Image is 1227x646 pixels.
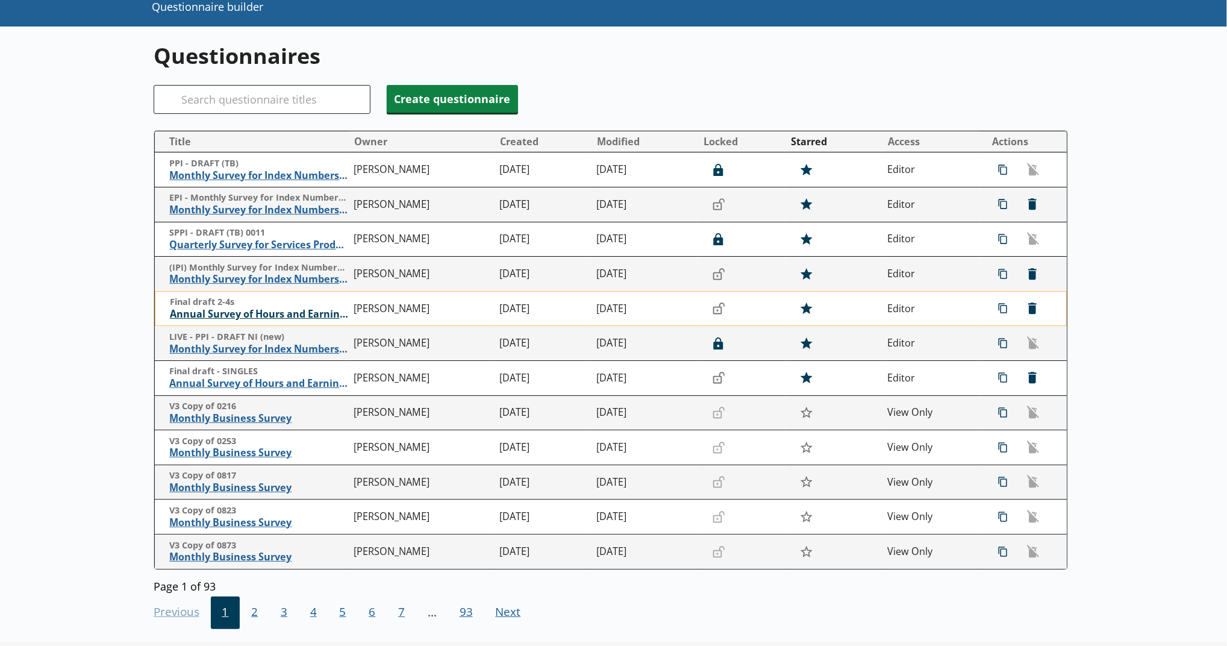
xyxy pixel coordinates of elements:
td: Editor [882,361,979,396]
span: Monthly Business Survey [169,481,348,494]
button: Star [794,158,820,181]
span: V3 Copy of 0823 [169,505,348,516]
td: [DATE] [495,535,592,569]
td: View Only [882,535,979,569]
button: Next [484,597,532,629]
button: Star [794,297,820,320]
td: [PERSON_NAME] [349,535,495,569]
td: [DATE] [592,326,698,361]
div: Page 1 of 93 [154,575,1069,593]
td: [PERSON_NAME] [349,222,495,257]
td: Editor [882,257,979,292]
td: [DATE] [592,361,698,396]
span: Quarterly Survey for Services Producer Price Indices [169,239,348,251]
span: (IPI) Monthly Survey for Index Numbers of Import Prices - Price Quotation Return [169,262,348,274]
td: [PERSON_NAME] [349,152,495,187]
button: 93 [448,597,484,629]
span: Final draft 2-4s [170,296,348,308]
span: Monthly Business Survey [169,551,348,563]
li: ... [416,597,448,629]
button: Access [883,132,979,151]
button: Lock [707,229,731,249]
span: Monthly Survey for Index Numbers of Producer Prices - Price Quotation Return [169,343,348,356]
button: Star [794,193,820,216]
td: [DATE] [592,152,698,187]
td: [DATE] [592,535,698,569]
span: Monthly Survey for Index Numbers of Producer Prices - Price Quotation Return [169,169,348,182]
td: [DATE] [592,187,698,222]
td: Editor [882,222,979,257]
span: LIVE - PPI - DRAFT NI (new) [169,331,348,343]
td: [DATE] [495,500,592,535]
button: Star [794,228,820,251]
td: Editor [882,326,979,361]
button: Title [160,132,348,151]
td: [DATE] [592,257,698,292]
td: [DATE] [495,152,592,187]
td: [DATE] [592,500,698,535]
td: [DATE] [495,361,592,396]
td: Editor [882,152,979,187]
td: [PERSON_NAME] [349,465,495,500]
button: Star [794,401,820,424]
td: [DATE] [592,395,698,430]
button: Star [794,540,820,563]
button: 1 [211,597,240,629]
button: Star [794,506,820,528]
button: Modified [592,132,698,151]
button: Lock [707,333,731,354]
td: [DATE] [495,222,592,257]
td: [PERSON_NAME] [349,326,495,361]
td: [DATE] [495,187,592,222]
button: Created [495,132,591,151]
button: Create questionnaire [387,85,518,113]
span: EPI - Monthly Survey for Index Numbers of Export Prices - Price Quotation Retur [169,192,348,204]
button: Lock [707,368,731,388]
span: Monthly Survey for Index Numbers of Export Prices - Price Quotation Return [169,204,348,216]
td: View Only [882,500,979,535]
td: [DATE] [495,395,592,430]
h1: Questionnaires [154,41,1069,71]
button: Lock [707,160,731,180]
td: [DATE] [592,430,698,465]
td: [PERSON_NAME] [349,430,495,465]
td: View Only [882,395,979,430]
span: PPI - DRAFT (TB) [169,158,348,169]
th: Actions [979,131,1067,152]
td: [DATE] [495,465,592,500]
span: 7 [387,597,416,629]
td: [DATE] [592,222,698,257]
td: View Only [882,465,979,500]
span: Annual Survey of Hours and Earnings ([PERSON_NAME]) [169,377,348,390]
button: 5 [328,597,358,629]
td: [PERSON_NAME] [349,187,495,222]
span: Monthly Business Survey [169,447,348,459]
button: 4 [299,597,328,629]
td: [PERSON_NAME] [349,291,495,326]
button: 2 [240,597,269,629]
button: Star [794,471,820,494]
button: Star [794,366,820,389]
button: Lock [707,194,731,215]
td: Editor [882,187,979,222]
span: V3 Copy of 0873 [169,540,348,551]
td: [DATE] [592,291,698,326]
span: 6 [357,597,387,629]
td: [DATE] [495,326,592,361]
button: Lock [707,298,731,319]
span: V3 Copy of 0253 [169,436,348,447]
td: [PERSON_NAME] [349,361,495,396]
td: [PERSON_NAME] [349,257,495,292]
button: Locked [699,132,785,151]
button: Owner [349,132,494,151]
td: [DATE] [495,257,592,292]
span: Final draft - SINGLES [169,366,348,377]
button: 3 [269,597,299,629]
